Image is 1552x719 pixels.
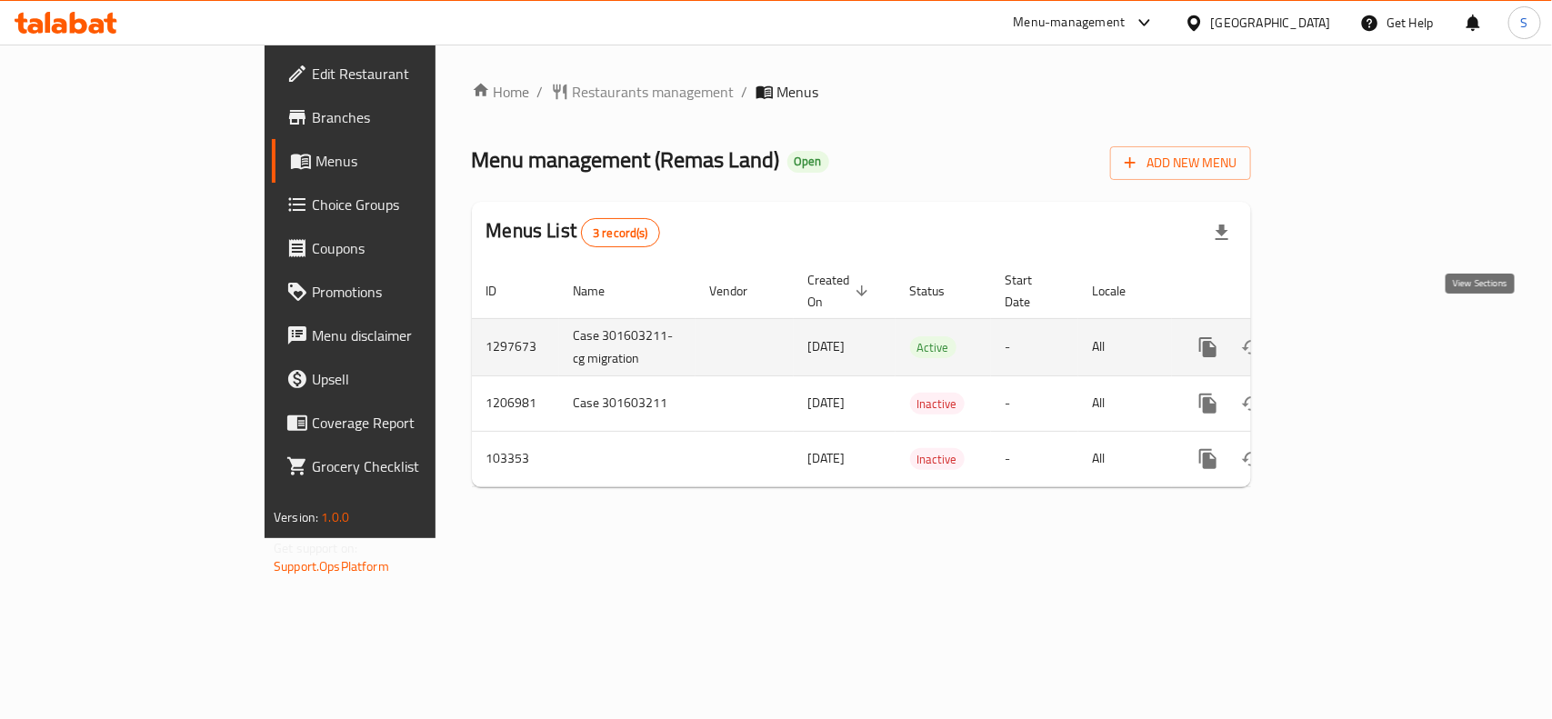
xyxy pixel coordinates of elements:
li: / [742,81,748,103]
span: Inactive [910,394,965,414]
button: Change Status [1230,325,1274,369]
td: All [1078,431,1172,486]
a: Menu disclaimer [272,314,524,357]
span: Vendor [710,280,772,302]
a: Edit Restaurant [272,52,524,95]
td: All [1078,375,1172,431]
a: Branches [272,95,524,139]
span: Get support on: [274,536,357,560]
span: Open [787,154,829,169]
span: Name [574,280,629,302]
h2: Menus List [486,217,660,247]
a: Coupons [272,226,524,270]
a: Coverage Report [272,401,524,444]
span: ID [486,280,521,302]
span: Menu disclaimer [312,325,509,346]
span: Version: [274,505,318,529]
span: Menu management ( Remas Land ) [472,139,780,180]
td: All [1078,318,1172,375]
span: Coupons [312,237,509,259]
button: Add New Menu [1110,146,1251,180]
span: Status [910,280,969,302]
button: Change Status [1230,382,1274,425]
table: enhanced table [472,264,1376,487]
div: [GEOGRAPHIC_DATA] [1211,13,1331,33]
li: / [537,81,544,103]
span: Menus [315,150,509,172]
span: Active [910,337,956,358]
div: Menu-management [1014,12,1126,34]
span: 1.0.0 [321,505,349,529]
span: Inactive [910,449,965,470]
td: Case 301603211 [559,375,696,431]
a: Support.OpsPlatform [274,554,389,578]
div: Open [787,151,829,173]
a: Choice Groups [272,183,524,226]
span: [DATE] [808,391,846,414]
div: Export file [1200,211,1244,255]
td: - [991,318,1078,375]
span: Branches [312,106,509,128]
th: Actions [1172,264,1376,319]
a: Promotions [272,270,524,314]
span: Grocery Checklist [312,455,509,477]
a: Menus [272,139,524,183]
span: Menus [777,81,819,103]
button: Change Status [1230,437,1274,481]
div: Inactive [910,393,965,414]
span: [DATE] [808,446,846,470]
span: Promotions [312,281,509,303]
span: Add New Menu [1125,152,1237,175]
button: more [1187,382,1230,425]
span: Locale [1093,280,1150,302]
span: Created On [808,269,874,313]
span: Choice Groups [312,194,509,215]
td: - [991,375,1078,431]
a: Upsell [272,357,524,401]
span: S [1521,13,1528,33]
div: Active [910,336,956,358]
span: 3 record(s) [582,225,659,242]
a: Restaurants management [551,81,735,103]
span: Edit Restaurant [312,63,509,85]
button: more [1187,325,1230,369]
span: Start Date [1006,269,1056,313]
span: Upsell [312,368,509,390]
td: Case 301603211-cg migration [559,318,696,375]
span: Coverage Report [312,412,509,434]
a: Grocery Checklist [272,444,524,488]
td: - [991,431,1078,486]
span: [DATE] [808,335,846,358]
nav: breadcrumb [472,81,1251,103]
span: Restaurants management [573,81,735,103]
div: Total records count [581,218,660,247]
button: more [1187,437,1230,481]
